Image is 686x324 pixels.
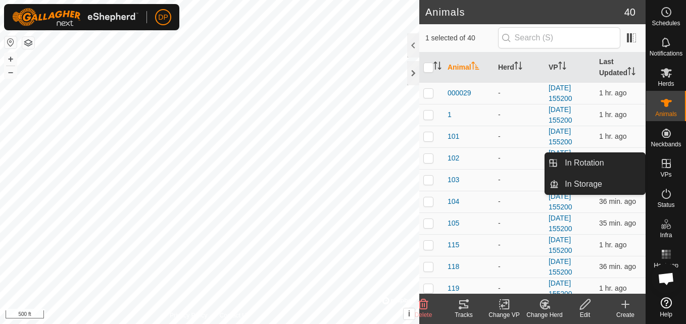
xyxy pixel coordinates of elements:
[498,175,541,185] div: -
[404,308,415,319] button: i
[545,52,595,83] th: VP
[660,311,672,317] span: Help
[549,279,572,298] a: [DATE] 155200
[444,310,484,319] div: Tracks
[498,131,541,142] div: -
[494,52,545,83] th: Herd
[599,241,627,249] span: Sep 16, 2025, 6:08 PM
[599,132,627,140] span: Sep 16, 2025, 6:08 PM
[5,66,17,78] button: –
[545,153,645,173] li: In Rotation
[448,110,452,120] span: 1
[549,214,572,233] a: [DATE] 155200
[5,36,17,48] button: Reset Map
[549,192,572,211] a: [DATE] 155200
[599,219,636,227] span: Sep 16, 2025, 6:53 PM
[22,37,34,49] button: Map Layers
[654,262,678,268] span: Heatmap
[565,178,602,190] span: In Storage
[498,240,541,250] div: -
[514,63,522,71] p-sorticon: Activate to sort
[651,141,681,147] span: Neckbands
[549,105,572,124] a: [DATE] 155200
[650,50,682,57] span: Notifications
[425,6,624,18] h2: Animals
[558,63,566,71] p-sorticon: Activate to sort
[559,174,645,194] a: In Storage
[170,311,208,320] a: Privacy Policy
[158,12,168,23] span: DP
[524,310,565,319] div: Change Herd
[549,236,572,254] a: [DATE] 155200
[425,33,498,43] span: 1 selected of 40
[12,8,138,26] img: Gallagher Logo
[448,88,471,98] span: 000029
[448,196,459,207] span: 104
[408,309,410,318] span: i
[599,111,627,119] span: Sep 16, 2025, 6:08 PM
[498,196,541,207] div: -
[498,110,541,120] div: -
[484,310,524,319] div: Change VP
[415,311,432,318] span: Delete
[660,172,671,178] span: VPs
[498,153,541,164] div: -
[448,175,459,185] span: 103
[599,284,627,292] span: Sep 16, 2025, 6:08 PM
[624,5,635,20] span: 40
[595,52,646,83] th: Last Updated
[448,131,459,142] span: 101
[498,261,541,272] div: -
[599,262,636,271] span: Sep 16, 2025, 6:53 PM
[599,89,627,97] span: Sep 16, 2025, 6:08 PM
[444,52,494,83] th: Animal
[471,63,479,71] p-sorticon: Activate to sort
[549,127,572,146] a: [DATE] 155200
[545,174,645,194] li: In Storage
[448,153,459,164] span: 102
[498,27,620,48] input: Search (S)
[658,81,674,87] span: Herds
[549,257,572,276] a: [DATE] 155200
[5,53,17,65] button: +
[498,218,541,229] div: -
[565,157,604,169] span: In Rotation
[646,293,686,321] a: Help
[448,283,459,294] span: 119
[448,240,459,250] span: 115
[448,261,459,272] span: 118
[549,84,572,102] a: [DATE] 155200
[652,20,680,26] span: Schedules
[627,69,635,77] p-sorticon: Activate to sort
[559,153,645,173] a: In Rotation
[655,111,677,117] span: Animals
[660,232,672,238] span: Infra
[565,310,605,319] div: Edit
[651,263,681,294] div: Open chat
[599,197,636,205] span: Sep 16, 2025, 6:53 PM
[448,218,459,229] span: 105
[549,149,572,168] a: [DATE] 155200
[657,202,674,208] span: Status
[220,311,250,320] a: Contact Us
[605,310,646,319] div: Create
[498,283,541,294] div: -
[433,63,442,71] p-sorticon: Activate to sort
[498,88,541,98] div: -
